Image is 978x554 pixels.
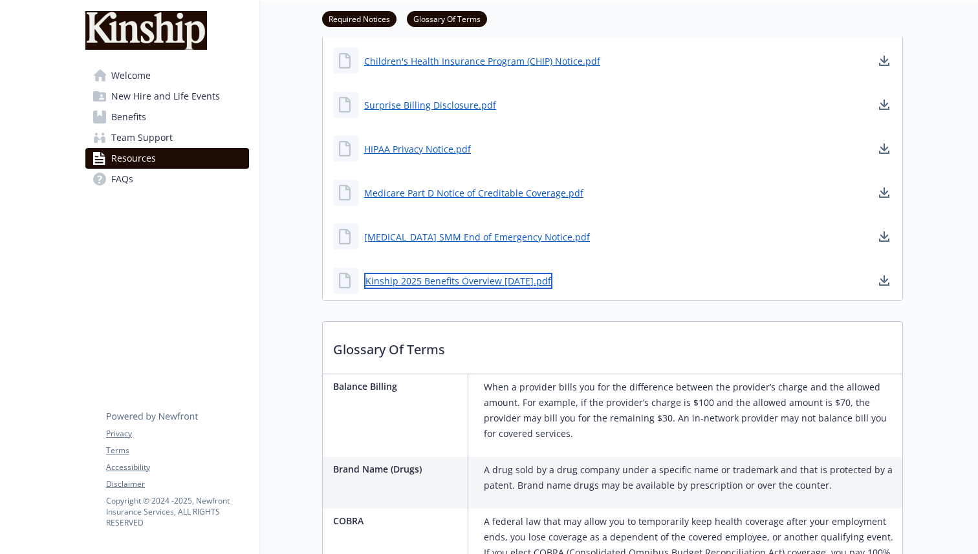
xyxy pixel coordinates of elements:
a: Benefits [85,107,249,127]
span: Resources [111,148,156,169]
span: New Hire and Life Events [111,86,220,107]
a: Terms [106,445,248,456]
a: Accessibility [106,462,248,473]
a: HIPAA Privacy Notice.pdf [364,142,471,156]
span: Benefits [111,107,146,127]
a: Required Notices [322,12,397,25]
span: Team Support [111,127,173,148]
a: Welcome [85,65,249,86]
a: Surprise Billing Disclosure.pdf [364,98,496,112]
a: Kinship 2025 Benefits Overview [DATE].pdf [364,273,552,289]
p: COBRA [333,514,462,527]
span: FAQs [111,169,133,189]
a: Children's Health Insurance Program (CHIP) Notice.pdf [364,54,600,68]
a: Resources [85,148,249,169]
a: download document [876,273,892,288]
a: New Hire and Life Events [85,86,249,107]
a: download document [876,229,892,244]
p: Balance Billing [333,379,462,393]
a: download document [876,53,892,69]
p: Glossary Of Terms [323,322,902,370]
a: Privacy [106,428,248,440]
a: [MEDICAL_DATA] SMM End of Emergency Notice.pdf [364,230,590,244]
a: Disclaimer [106,478,248,490]
a: download document [876,97,892,112]
a: download document [876,141,892,156]
a: FAQs [85,169,249,189]
a: Team Support [85,127,249,148]
a: download document [876,185,892,200]
span: Welcome [111,65,151,86]
p: When a provider bills you for the difference between the provider’s charge and the allowed amount... [484,379,897,442]
p: A drug sold by a drug company under a specific name or trademark and that is protected by a paten... [484,462,897,493]
p: Brand Name (Drugs) [333,462,462,476]
p: Copyright © 2024 - 2025 , Newfront Insurance Services, ALL RIGHTS RESERVED [106,495,248,528]
a: Glossary Of Terms [407,12,487,25]
a: Medicare Part D Notice of Creditable Coverage.pdf [364,186,583,200]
